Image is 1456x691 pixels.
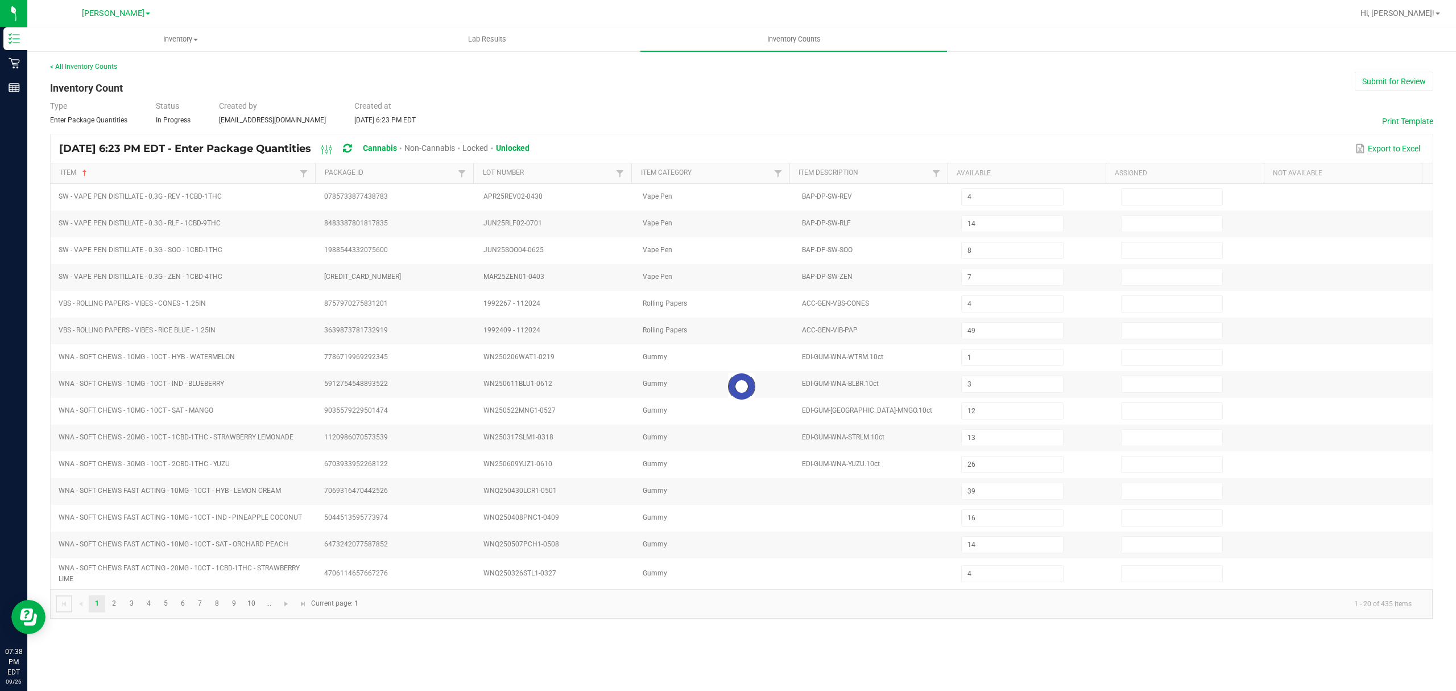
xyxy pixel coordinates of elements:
[613,166,627,180] a: Filter
[28,34,333,44] span: Inventory
[61,168,297,178] a: ItemSortable
[123,595,140,612] a: Page 3
[260,595,277,612] a: Page 11
[1360,9,1434,18] span: Hi, [PERSON_NAME]!
[334,27,640,51] a: Lab Results
[1106,163,1264,184] th: Assigned
[59,138,538,159] div: [DATE] 6:23 PM EDT - Enter Package Quantities
[5,647,22,677] p: 07:38 PM EDT
[404,143,455,153] span: Non-Cannabis
[219,101,257,110] span: Created by
[106,595,122,612] a: Page 2
[1382,116,1433,127] button: Print Template
[297,166,311,180] a: Filter
[243,595,260,612] a: Page 10
[771,166,785,180] a: Filter
[752,34,836,44] span: Inventory Counts
[1352,139,1423,158] button: Export to Excel
[363,143,397,153] span: Cannabis
[5,677,22,686] p: 09/26
[9,33,20,44] inline-svg: Inventory
[453,34,522,44] span: Lab Results
[641,168,771,178] a: Item CategorySortable
[192,595,208,612] a: Page 7
[1355,72,1433,91] button: Submit for Review
[1264,163,1422,184] th: Not Available
[282,599,291,608] span: Go to the next page
[9,57,20,69] inline-svg: Retail
[929,166,943,180] a: Filter
[483,168,613,178] a: Lot NumberSortable
[278,595,295,612] a: Go to the next page
[226,595,242,612] a: Page 9
[365,594,1421,613] kendo-pager-info: 1 - 20 of 435 items
[50,63,117,71] a: < All Inventory Counts
[50,82,123,94] span: Inventory Count
[156,116,191,124] span: In Progress
[11,600,45,634] iframe: Resource center
[354,116,416,124] span: [DATE] 6:23 PM EDT
[219,116,326,124] span: [EMAIL_ADDRESS][DOMAIN_NAME]
[156,101,179,110] span: Status
[948,163,1106,184] th: Available
[140,595,157,612] a: Page 4
[325,168,455,178] a: Package IdSortable
[295,595,311,612] a: Go to the last page
[158,595,174,612] a: Page 5
[89,595,105,612] a: Page 1
[462,143,488,153] span: Locked
[51,589,1433,618] kendo-pager: Current page: 1
[455,166,469,180] a: Filter
[80,168,89,178] span: Sortable
[640,27,947,51] a: Inventory Counts
[9,82,20,93] inline-svg: Reports
[50,116,127,124] span: Enter Package Quantities
[299,599,308,608] span: Go to the last page
[27,27,334,51] a: Inventory
[354,101,391,110] span: Created at
[496,143,530,153] span: Unlocked
[209,595,225,612] a: Page 8
[50,101,67,110] span: Type
[82,9,144,18] span: [PERSON_NAME]
[175,595,191,612] a: Page 6
[799,168,929,178] a: Item DescriptionSortable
